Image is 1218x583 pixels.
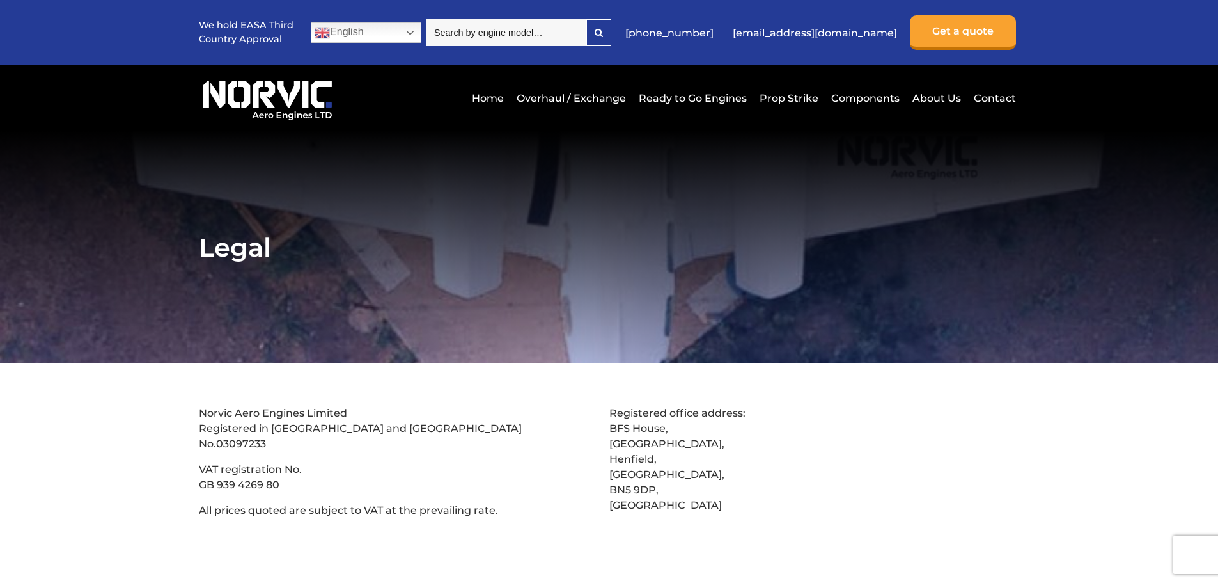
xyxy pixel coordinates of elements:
[315,25,330,40] img: en
[828,83,903,114] a: Components
[199,462,599,493] p: VAT registration No. GB 939 4269 80
[199,75,336,121] img: Norvic Aero Engines logo
[199,19,295,46] p: We hold EASA Third Country Approval
[609,406,1010,513] p: Registered office address: BFS House, [GEOGRAPHIC_DATA], Henfield, [GEOGRAPHIC_DATA], BN5 9DP, [G...
[426,19,586,46] input: Search by engine model…
[311,22,421,43] a: English
[199,232,1019,263] h1: Legal
[756,83,822,114] a: Prop Strike
[199,406,599,452] p: Norvic Aero Engines Limited Registered in [GEOGRAPHIC_DATA] and [GEOGRAPHIC_DATA] No.03097233
[971,83,1016,114] a: Contact
[513,83,629,114] a: Overhaul / Exchange
[199,503,599,518] p: All prices quoted are subject to VAT at the prevailing rate.
[726,17,903,49] a: [EMAIL_ADDRESS][DOMAIN_NAME]
[909,83,964,114] a: About Us
[910,15,1016,50] a: Get a quote
[619,17,720,49] a: [PHONE_NUMBER]
[636,83,750,114] a: Ready to Go Engines
[469,83,507,114] a: Home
